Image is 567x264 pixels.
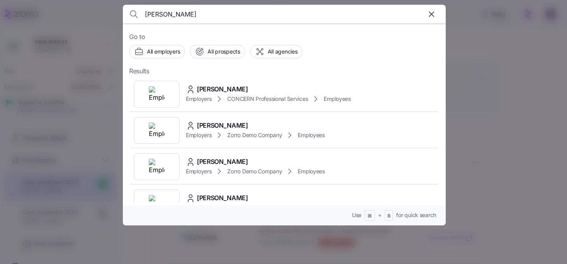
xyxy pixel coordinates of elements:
[352,211,361,219] span: Use
[149,195,165,211] img: Employer logo
[186,167,211,175] span: Employers
[149,123,165,138] img: Employer logo
[129,45,185,58] button: All employers
[197,84,248,94] span: [PERSON_NAME]
[387,213,391,219] span: B
[298,131,324,139] span: Employees
[197,193,248,203] span: [PERSON_NAME]
[186,95,211,103] span: Employers
[250,45,303,58] button: All agencies
[147,48,180,56] span: All employers
[227,131,282,139] span: Zorro Demo Company
[197,121,248,130] span: [PERSON_NAME]
[298,167,324,175] span: Employees
[197,157,248,167] span: [PERSON_NAME]
[227,95,308,103] span: CONCERN Professional Services
[186,131,211,139] span: Employers
[129,66,149,76] span: Results
[149,86,165,102] img: Employer logo
[396,211,436,219] span: for quick search
[129,32,439,42] span: Go to
[324,95,350,103] span: Employees
[367,213,372,219] span: ⌘
[190,45,245,58] button: All prospects
[378,211,382,219] span: +
[227,167,282,175] span: Zorro Demo Company
[149,159,165,175] img: Employer logo
[208,48,240,56] span: All prospects
[268,48,298,56] span: All agencies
